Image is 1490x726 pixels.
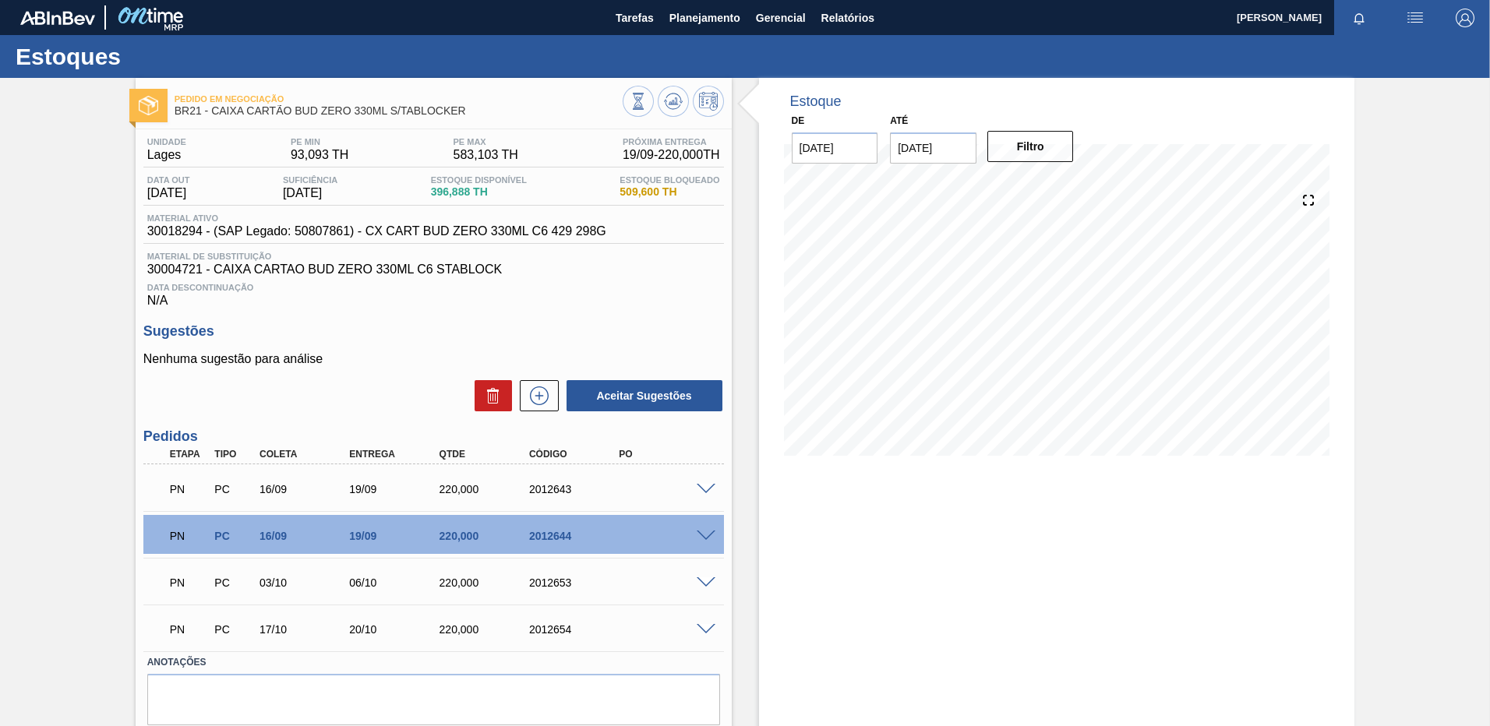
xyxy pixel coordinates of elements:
span: BR21 - CAIXA CARTÃO BUD ZERO 330ML S/TABLOCKER [175,105,623,117]
p: PN [170,623,209,636]
span: Suficiência [283,175,337,185]
div: 19/09/2025 [345,530,446,542]
span: 396,888 TH [431,186,527,198]
img: Ícone [139,96,158,115]
input: dd/mm/yyyy [890,132,976,164]
div: 06/10/2025 [345,576,446,589]
div: 16/09/2025 [256,483,356,495]
div: Pedido em Negociação [166,612,213,647]
span: 583,103 TH [454,148,518,162]
div: Pedido em Negociação [166,519,213,553]
span: Gerencial [756,9,806,27]
div: 19/09/2025 [345,483,446,495]
button: Programar Estoque [693,86,724,117]
span: Data out [147,175,190,185]
span: Data Descontinuação [147,283,720,292]
div: 2012643 [525,483,626,495]
div: N/A [143,277,724,308]
span: Pedido em Negociação [175,94,623,104]
div: 220,000 [436,530,536,542]
button: Aceitar Sugestões [567,380,722,411]
h3: Sugestões [143,323,724,340]
div: 2012644 [525,530,626,542]
span: PE MIN [291,137,348,146]
div: Pedido de Compra [210,576,257,589]
span: Material ativo [147,213,606,223]
div: Aceitar Sugestões [559,379,724,413]
div: 220,000 [436,483,536,495]
span: Tarefas [616,9,654,27]
span: [DATE] [147,186,190,200]
span: PE MAX [454,137,518,146]
div: Pedido em Negociação [166,566,213,600]
h1: Estoques [16,48,292,65]
button: Visão Geral dos Estoques [623,86,654,117]
label: Até [890,115,908,126]
div: 03/10/2025 [256,576,356,589]
img: Logout [1456,9,1474,27]
p: PN [170,576,209,589]
div: Excluir Sugestões [467,380,512,411]
button: Notificações [1334,7,1384,29]
div: 17/10/2025 [256,623,356,636]
span: 30004721 - CAIXA CARTAO BUD ZERO 330ML C6 STABLOCK [147,263,720,277]
div: Qtde [436,449,536,460]
h3: Pedidos [143,428,724,445]
div: Pedido de Compra [210,483,257,495]
span: Estoque Bloqueado [620,175,719,185]
span: Material de Substituição [147,252,720,261]
span: 509,600 TH [620,186,719,198]
button: Atualizar Gráfico [658,86,689,117]
span: Relatórios [821,9,874,27]
div: Coleta [256,449,356,460]
div: Tipo [210,449,257,460]
label: De [792,115,805,126]
span: 30018294 - (SAP Legado: 50807861) - CX CART BUD ZERO 330ML C6 429 298G [147,224,606,238]
div: Pedido de Compra [210,623,257,636]
span: 19/09 - 220,000 TH [623,148,720,162]
span: Lages [147,148,186,162]
div: 2012654 [525,623,626,636]
p: PN [170,530,209,542]
div: Etapa [166,449,213,460]
div: Entrega [345,449,446,460]
div: PO [615,449,715,460]
div: 220,000 [436,576,536,589]
span: [DATE] [283,186,337,200]
div: 220,000 [436,623,536,636]
div: Estoque [790,93,842,110]
p: PN [170,483,209,495]
div: 2012653 [525,576,626,589]
div: Nova sugestão [512,380,559,411]
img: TNhmsLtSVTkK8tSr43FrP2fwEKptu5GPRR3wAAAABJRU5ErkJggg== [20,11,95,25]
div: 16/09/2025 [256,530,356,542]
span: 93,093 TH [291,148,348,162]
div: 20/10/2025 [345,623,446,636]
span: Planejamento [669,9,740,27]
p: Nenhuma sugestão para análise [143,352,724,366]
input: dd/mm/yyyy [792,132,878,164]
button: Filtro [987,131,1074,162]
div: Código [525,449,626,460]
img: userActions [1406,9,1425,27]
div: Pedido de Compra [210,530,257,542]
span: Unidade [147,137,186,146]
span: Estoque Disponível [431,175,527,185]
label: Anotações [147,651,720,674]
div: Pedido em Negociação [166,472,213,506]
span: Próxima Entrega [623,137,720,146]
